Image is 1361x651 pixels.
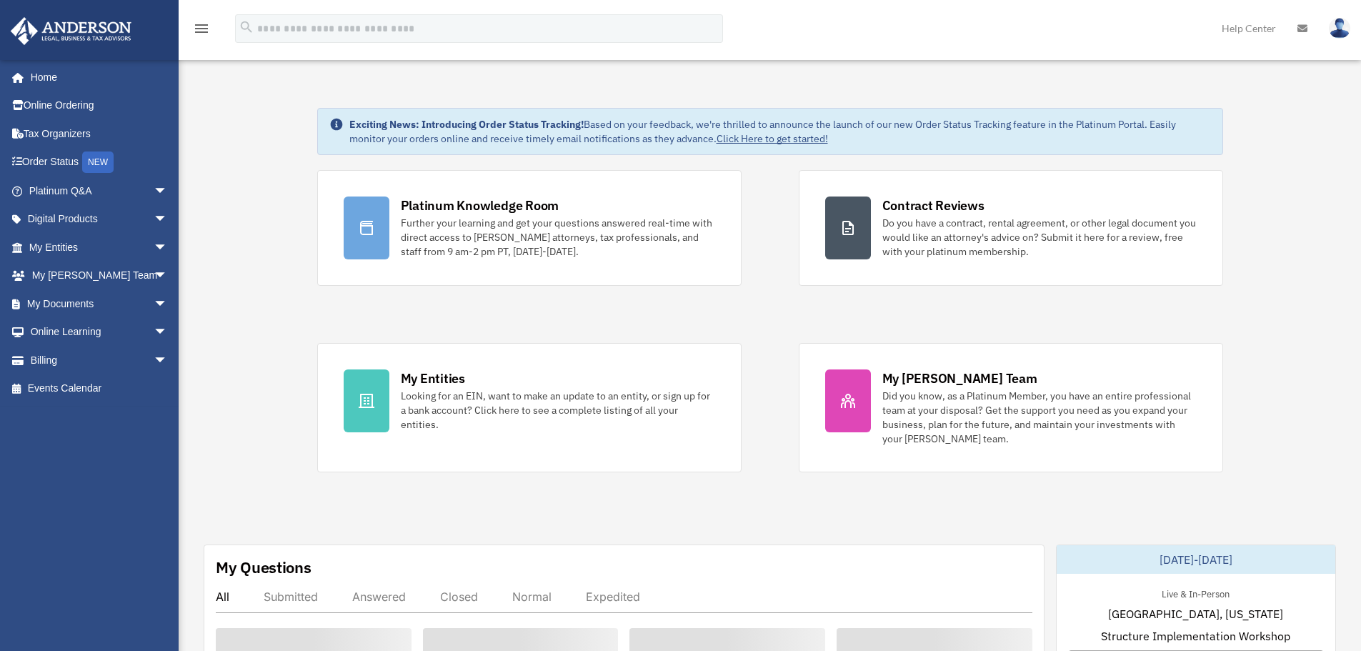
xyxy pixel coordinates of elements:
span: [GEOGRAPHIC_DATA], [US_STATE] [1108,605,1283,622]
div: Submitted [264,590,318,604]
a: My Documentsarrow_drop_down [10,289,189,318]
a: Billingarrow_drop_down [10,346,189,374]
a: My Entities Looking for an EIN, want to make an update to an entity, or sign up for a bank accoun... [317,343,742,472]
i: search [239,19,254,35]
img: Anderson Advisors Platinum Portal [6,17,136,45]
a: Platinum Q&Aarrow_drop_down [10,177,189,205]
a: Tax Organizers [10,119,189,148]
i: menu [193,20,210,37]
div: Contract Reviews [882,197,984,214]
div: Normal [512,590,552,604]
span: Structure Implementation Workshop [1101,627,1290,645]
a: My Entitiesarrow_drop_down [10,233,189,262]
span: arrow_drop_down [154,262,182,291]
div: My Entities [401,369,465,387]
div: Closed [440,590,478,604]
a: Digital Productsarrow_drop_down [10,205,189,234]
a: Click Here to get started! [717,132,828,145]
div: Live & In-Person [1150,585,1241,600]
a: My [PERSON_NAME] Team Did you know, as a Platinum Member, you have an entire professional team at... [799,343,1223,472]
div: Did you know, as a Platinum Member, you have an entire professional team at your disposal? Get th... [882,389,1197,446]
a: Home [10,63,182,91]
div: [DATE]-[DATE] [1057,545,1335,574]
div: My [PERSON_NAME] Team [882,369,1037,387]
div: Answered [352,590,406,604]
div: Further your learning and get your questions answered real-time with direct access to [PERSON_NAM... [401,216,715,259]
span: arrow_drop_down [154,318,182,347]
span: arrow_drop_down [154,233,182,262]
div: Platinum Knowledge Room [401,197,559,214]
div: Based on your feedback, we're thrilled to announce the launch of our new Order Status Tracking fe... [349,117,1211,146]
span: arrow_drop_down [154,205,182,234]
div: Do you have a contract, rental agreement, or other legal document you would like an attorney's ad... [882,216,1197,259]
a: Contract Reviews Do you have a contract, rental agreement, or other legal document you would like... [799,170,1223,286]
div: Looking for an EIN, want to make an update to an entity, or sign up for a bank account? Click her... [401,389,715,432]
a: Platinum Knowledge Room Further your learning and get your questions answered real-time with dire... [317,170,742,286]
a: Online Learningarrow_drop_down [10,318,189,347]
a: Online Ordering [10,91,189,120]
a: Order StatusNEW [10,148,189,177]
a: menu [193,25,210,37]
div: My Questions [216,557,311,578]
div: NEW [82,151,114,173]
a: Events Calendar [10,374,189,403]
div: All [216,590,229,604]
span: arrow_drop_down [154,177,182,206]
span: arrow_drop_down [154,289,182,319]
span: arrow_drop_down [154,346,182,375]
strong: Exciting News: Introducing Order Status Tracking! [349,118,584,131]
div: Expedited [586,590,640,604]
img: User Pic [1329,18,1350,39]
a: My [PERSON_NAME] Teamarrow_drop_down [10,262,189,290]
